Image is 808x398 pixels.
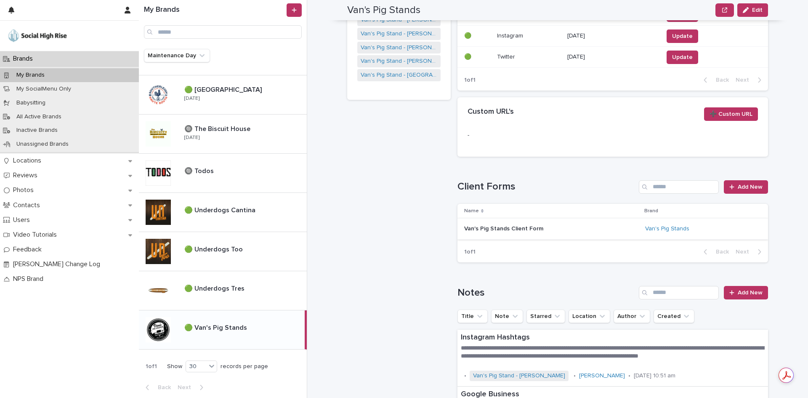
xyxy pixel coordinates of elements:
p: [DATE] [567,32,656,40]
button: Back [139,384,174,391]
p: Brand [644,206,658,216]
p: - [468,131,558,140]
input: Search [639,286,719,299]
p: [DATE] [567,53,656,61]
p: Twitter [497,52,517,61]
a: 🟢 Underdogs Too🟢 Underdogs Too [139,232,307,271]
a: Van's Pig Stand - [GEOGRAPHIC_DATA] [361,71,437,80]
h1: Client Forms [457,181,635,193]
p: All Active Brands [10,113,68,120]
button: Title [457,310,488,323]
span: Update [672,53,693,61]
p: 🟢 Van's Pig Stands [184,322,249,332]
tr: 🟢🟢 TwitterTwitter [DATE]Update [457,47,768,68]
button: ➕ Custom URL [704,107,758,121]
p: Inactive Brands [10,127,64,134]
button: Back [697,248,732,256]
span: ➕ Custom URL [710,110,752,118]
p: • [574,372,576,379]
span: Add New [738,184,763,190]
p: 🔘 Todos [184,166,215,175]
button: Update [667,51,698,64]
p: [DATE] 10:51 am [634,372,675,379]
p: Contacts [10,201,47,209]
p: 🟢 [464,31,473,40]
p: Van's Pig Stands Client Form [464,224,545,232]
p: Reviews [10,171,44,179]
a: Van's Pig Stand - [PERSON_NAME] [473,372,565,379]
span: Back [711,249,729,255]
a: Van's Pig Stand - [PERSON_NAME] [361,43,437,52]
button: Update [667,29,698,43]
a: 🟢 Underdogs Tres🟢 Underdogs Tres [139,271,307,310]
p: Photos [10,186,40,194]
button: Edit [737,3,768,17]
p: Brands [10,55,40,63]
tr: Van's Pig Stands Client FormVan's Pig Stands Client Form Van's Pig Stands [457,219,768,240]
span: Back [711,77,729,83]
a: Add New [724,180,768,194]
a: 🟢 [GEOGRAPHIC_DATA]🟢 [GEOGRAPHIC_DATA] [DATE] [139,75,307,115]
p: [DATE] [184,135,199,141]
h2: Van's Pig Stands [347,4,420,16]
p: My SocialMenu Only [10,85,78,93]
p: Video Tutorials [10,231,64,239]
p: [PERSON_NAME] Change Log [10,260,107,268]
button: Note [491,310,523,323]
span: Back [153,385,171,390]
h1: My Brands [144,5,285,15]
p: 🟢 [GEOGRAPHIC_DATA] [184,84,263,94]
a: Add New [724,286,768,299]
p: Name [464,206,479,216]
p: 1 of 1 [457,242,482,262]
p: 🔘 The Biscuit House [184,123,252,133]
button: Maintenance Day [144,49,210,62]
p: 🟢 [464,52,473,61]
button: Next [732,76,768,84]
h1: Notes [457,287,635,299]
a: 🟢 Underdogs Cantina🟢 Underdogs Cantina [139,193,307,232]
a: [PERSON_NAME] [579,372,625,379]
input: Search [639,180,719,194]
img: o5DnuTxEQV6sW9jFYBBf [7,27,68,44]
p: 🟢 Underdogs Cantina [184,205,257,214]
p: NPS Brand [10,275,50,283]
p: Feedback [10,246,48,254]
span: Edit [752,7,763,13]
span: Next [736,249,754,255]
button: Author [614,310,650,323]
button: Location [569,310,610,323]
p: records per page [221,363,268,370]
p: • [628,372,630,379]
span: Next [736,77,754,83]
span: Update [672,32,693,40]
button: Next [174,384,210,391]
p: • [464,372,466,379]
p: Locations [10,157,48,165]
tr: 🟢🟢 InstagramInstagram [DATE]Update [457,26,768,47]
button: Created [654,310,694,323]
input: Search [144,25,302,39]
p: 1 of 1 [457,70,482,91]
p: Show [167,363,182,370]
button: Next [732,248,768,256]
p: Unassigned Brands [10,141,75,148]
p: Instagram Hashtags [461,333,765,342]
p: Babysitting [10,99,52,107]
a: Van's Pig Stands [645,225,689,232]
button: Starred [526,310,565,323]
a: Van's Pig Stand - [PERSON_NAME] [361,29,437,38]
p: 🟢 Underdogs Too [184,244,245,254]
p: 1 of 1 [139,356,164,377]
p: Users [10,216,37,224]
p: [DATE] [184,96,199,102]
a: 🔘 Todos🔘 Todos [139,154,307,193]
h2: Custom URL's [468,107,514,117]
span: Next [178,385,196,390]
p: 🟢 Underdogs Tres [184,283,246,293]
div: 30 [186,362,206,371]
button: Back [697,76,732,84]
